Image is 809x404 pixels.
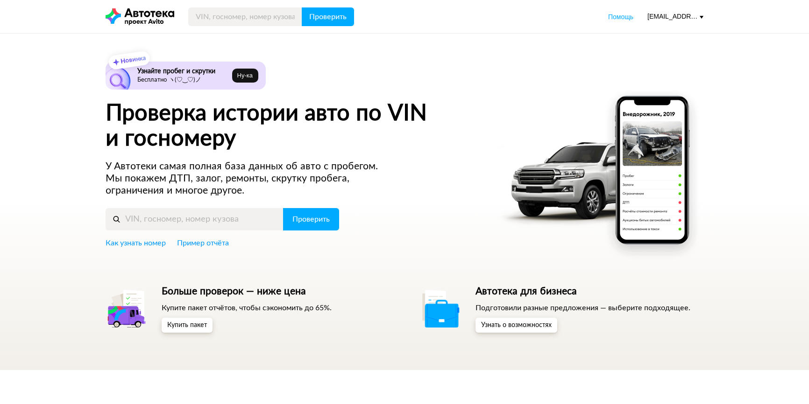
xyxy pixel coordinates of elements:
p: Подготовили разные предложения — выберите подходящее. [475,303,690,313]
p: Купите пакет отчётов, чтобы сэкономить до 65%. [162,303,332,313]
h1: Проверка истории авто по VIN и госномеру [106,101,485,151]
h5: Больше проверок — ниже цена [162,286,332,298]
input: VIN, госномер, номер кузова [188,7,302,26]
a: Как узнать номер [106,238,166,248]
button: Узнать о возможностях [475,318,557,333]
button: Купить пакет [162,318,213,333]
p: Бесплатно ヽ(♡‿♡)ノ [137,77,228,84]
span: Ну‑ка [237,72,253,79]
span: Проверить [292,216,330,223]
a: Пример отчёта [177,238,229,248]
button: Проверить [283,208,339,230]
strong: Новинка [121,55,146,65]
span: Узнать о возможностях [481,322,552,328]
h6: Узнайте пробег и скрутки [137,67,228,76]
a: Помощь [608,12,633,21]
p: У Автотеки самая полная база данных об авто с пробегом. Мы покажем ДТП, залог, ремонты, скрутку п... [106,160,396,197]
div: [EMAIL_ADDRESS][DOMAIN_NAME] [647,12,703,21]
input: VIN, госномер, номер кузова [106,208,284,230]
button: Проверить [302,7,354,26]
span: Проверить [309,13,347,21]
h5: Автотека для бизнеса [475,286,690,298]
span: Купить пакет [167,322,207,328]
span: Помощь [608,13,633,21]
